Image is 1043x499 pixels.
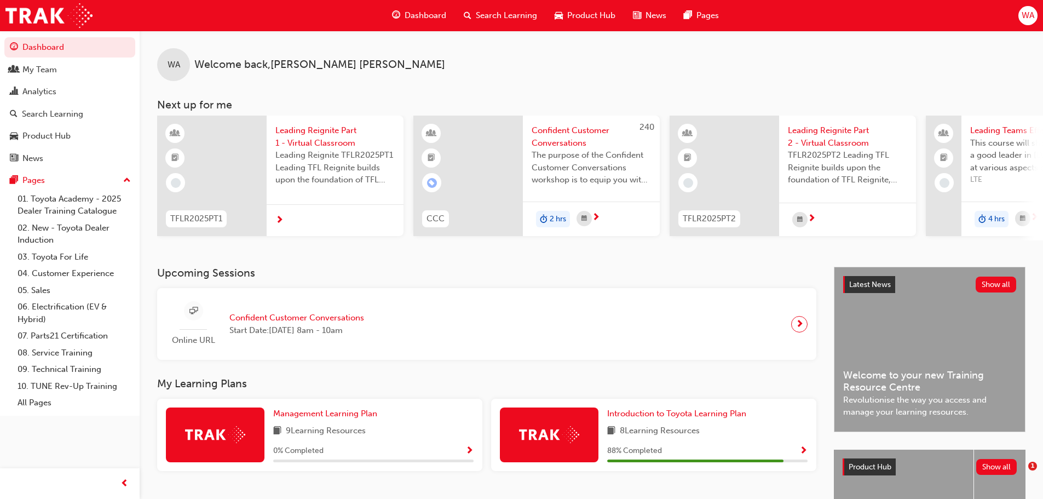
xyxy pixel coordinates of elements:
[157,377,816,390] h3: My Learning Plans
[13,345,135,362] a: 08. Service Training
[607,445,662,457] span: 88 % Completed
[976,459,1017,475] button: Show all
[581,212,587,226] span: calendar-icon
[189,305,198,318] span: sessionType_ONLINE_URL-icon
[123,174,131,188] span: up-icon
[607,408,751,420] a: Introduction to Toyota Learning Plan
[1018,6,1038,25] button: WA
[392,9,400,22] span: guage-icon
[683,213,736,225] span: TFLR2025PT2
[22,152,43,165] div: News
[788,149,907,186] span: TFLR2025PT2 Leading TFL Reignite builds upon the foundation of TFL Reignite, reaffirming our comm...
[4,82,135,102] a: Analytics
[428,151,435,165] span: booktick-icon
[166,334,221,347] span: Online URL
[1020,212,1025,226] span: calendar-icon
[157,116,404,236] a: TFLR2025PT1Leading Reignite Part 1 - Virtual ClassroomLeading Reignite TFLR2025PT1 Leading TFL Re...
[13,361,135,378] a: 09. Technical Training
[194,59,445,71] span: Welcome back , [PERSON_NAME] [PERSON_NAME]
[13,220,135,249] a: 02. New - Toyota Dealer Induction
[797,213,803,227] span: calendar-icon
[808,214,816,224] span: next-icon
[843,369,1016,394] span: Welcome to your new Training Resource Centre
[843,458,1017,476] a: Product HubShow all
[4,60,135,80] a: My Team
[465,444,474,458] button: Show Progress
[427,178,437,188] span: learningRecordVerb_ENROLL-icon
[10,110,18,119] span: search-icon
[140,99,1043,111] h3: Next up for me
[796,317,804,332] span: next-icon
[10,154,18,164] span: news-icon
[22,64,57,76] div: My Team
[607,425,615,438] span: book-icon
[185,426,245,443] img: Trak
[1028,462,1037,471] span: 1
[22,130,71,142] div: Product Hub
[1006,462,1032,488] iframe: Intercom live chat
[4,148,135,169] a: News
[978,212,986,226] span: duration-icon
[427,213,445,225] span: CCC
[4,104,135,124] a: Search Learning
[849,462,891,472] span: Product Hub
[684,9,692,22] span: pages-icon
[273,409,377,418] span: Management Learning Plan
[592,213,600,223] span: next-icon
[4,170,135,191] button: Pages
[120,477,129,491] span: prev-icon
[4,126,135,146] a: Product Hub
[383,4,455,27] a: guage-iconDashboard
[633,9,641,22] span: news-icon
[275,124,395,149] span: Leading Reignite Part 1 - Virtual Classroom
[988,213,1005,226] span: 4 hrs
[229,324,364,337] span: Start Date: [DATE] 8am - 10am
[13,378,135,395] a: 10. TUNE Rev-Up Training
[799,446,808,456] span: Show Progress
[171,151,179,165] span: booktick-icon
[620,425,700,438] span: 8 Learning Resources
[540,212,548,226] span: duration-icon
[940,127,948,141] span: people-icon
[843,276,1016,294] a: Latest NewsShow all
[567,9,615,22] span: Product Hub
[940,178,949,188] span: learningRecordVerb_NONE-icon
[10,176,18,186] span: pages-icon
[273,425,281,438] span: book-icon
[22,174,45,187] div: Pages
[275,216,284,226] span: next-icon
[10,43,18,53] span: guage-icon
[532,149,651,186] span: The purpose of the Confident Customer Conversations workshop is to equip you with tools to commun...
[5,3,93,28] img: Trak
[624,4,675,27] a: news-iconNews
[843,394,1016,418] span: Revolutionise the way you access and manage your learning resources.
[670,116,916,236] a: TFLR2025PT2Leading Reignite Part 2 - Virtual ClassroomTFLR2025PT2 Leading TFL Reignite builds upo...
[849,280,891,289] span: Latest News
[428,127,435,141] span: learningResourceType_INSTRUCTOR_LED-icon
[13,328,135,345] a: 07. Parts21 Certification
[555,9,563,22] span: car-icon
[171,178,181,188] span: learningRecordVerb_NONE-icon
[405,9,446,22] span: Dashboard
[13,299,135,328] a: 06. Electrification (EV & Hybrid)
[696,9,719,22] span: Pages
[976,277,1017,292] button: Show all
[546,4,624,27] a: car-iconProduct Hub
[834,267,1025,432] a: Latest NewsShow allWelcome to your new Training Resource CentreRevolutionise the way you access a...
[10,87,18,97] span: chart-icon
[4,35,135,170] button: DashboardMy TeamAnalyticsSearch LearningProduct HubNews
[639,122,654,132] span: 240
[13,394,135,411] a: All Pages
[170,213,222,225] span: TFLR2025PT1
[13,265,135,282] a: 04. Customer Experience
[10,131,18,141] span: car-icon
[22,85,56,98] div: Analytics
[465,446,474,456] span: Show Progress
[683,178,693,188] span: learningRecordVerb_NONE-icon
[13,249,135,266] a: 03. Toyota For Life
[168,59,180,71] span: WA
[171,127,179,141] span: learningResourceType_INSTRUCTOR_LED-icon
[229,312,364,324] span: Confident Customer Conversations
